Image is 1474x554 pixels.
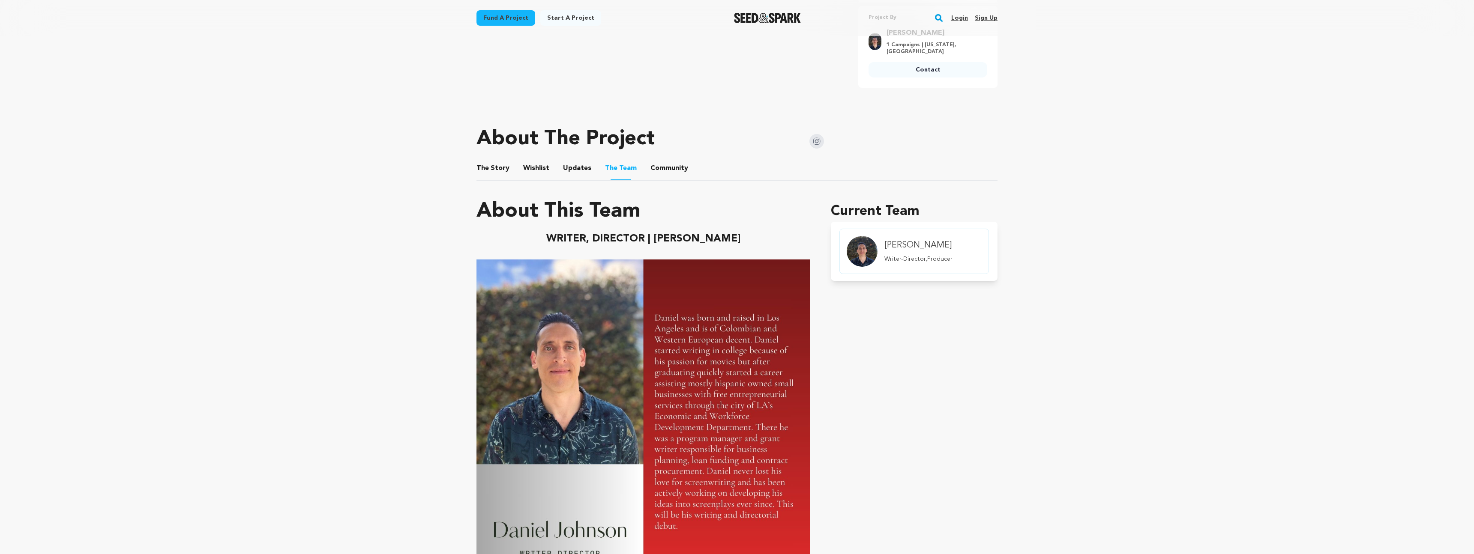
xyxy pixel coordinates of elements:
[605,163,637,173] span: Team
[734,13,801,23] a: Seed&Spark Homepage
[540,10,601,26] a: Start a project
[809,134,824,149] img: Seed&Spark Instagram Icon
[734,13,801,23] img: Seed&Spark Logo Dark Mode
[831,201,998,222] h1: Current Team
[975,11,998,25] a: Sign up
[847,236,878,267] img: Team Image
[476,163,489,173] span: The
[884,239,953,251] h4: [PERSON_NAME]
[476,201,641,222] h1: About This Team
[476,163,509,173] span: Story
[563,163,591,173] span: Updates
[650,163,688,173] span: Community
[605,163,617,173] span: The
[476,129,655,149] h1: About The Project
[839,229,989,274] a: member.name Profile
[476,10,535,26] a: Fund a project
[869,33,881,50] img: a75ee1c008572ebf.jpg
[887,42,982,55] p: 1 Campaigns | [US_STATE], [GEOGRAPHIC_DATA]
[884,255,953,263] p: Writer-Director,Producer
[523,163,549,173] span: Wishlist
[869,62,987,77] a: Contact
[951,11,968,25] a: Login
[546,234,740,244] strong: WRITER, DIRECTOR | [PERSON_NAME]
